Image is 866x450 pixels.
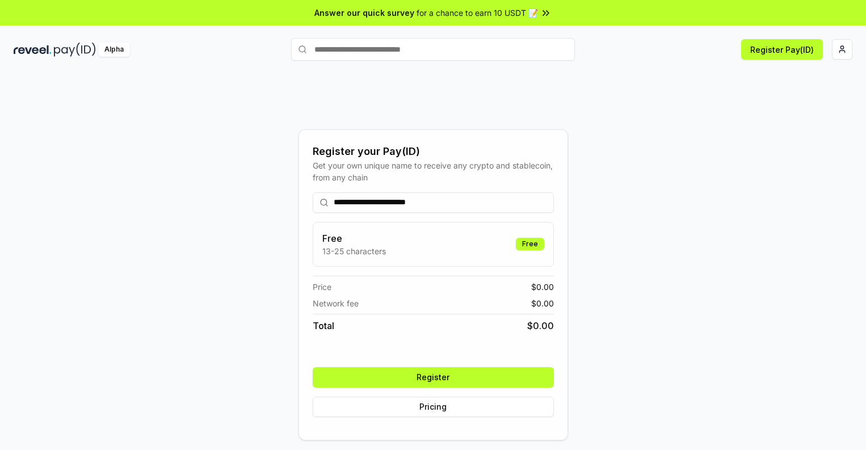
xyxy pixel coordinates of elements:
[531,281,554,293] span: $ 0.00
[313,367,554,388] button: Register
[313,297,359,309] span: Network fee
[417,7,538,19] span: for a chance to earn 10 USDT 📝
[14,43,52,57] img: reveel_dark
[516,238,544,250] div: Free
[527,319,554,333] span: $ 0.00
[531,297,554,309] span: $ 0.00
[313,319,334,333] span: Total
[313,159,554,183] div: Get your own unique name to receive any crypto and stablecoin, from any chain
[313,397,554,417] button: Pricing
[54,43,96,57] img: pay_id
[314,7,414,19] span: Answer our quick survey
[322,232,386,245] h3: Free
[313,144,554,159] div: Register your Pay(ID)
[322,245,386,257] p: 13-25 characters
[98,43,130,57] div: Alpha
[741,39,823,60] button: Register Pay(ID)
[313,281,331,293] span: Price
